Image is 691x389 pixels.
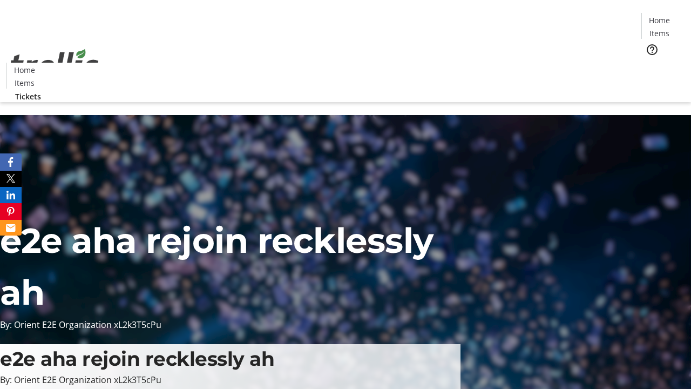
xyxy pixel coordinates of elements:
span: Home [14,64,35,76]
img: Orient E2E Organization xL2k3T5cPu's Logo [6,37,103,91]
span: Tickets [15,91,41,102]
a: Tickets [641,63,685,74]
a: Items [7,77,42,89]
a: Tickets [6,91,50,102]
span: Items [15,77,35,89]
span: Tickets [650,63,676,74]
a: Items [642,28,676,39]
span: Items [649,28,669,39]
button: Help [641,39,663,61]
a: Home [7,64,42,76]
span: Home [649,15,670,26]
a: Home [642,15,676,26]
